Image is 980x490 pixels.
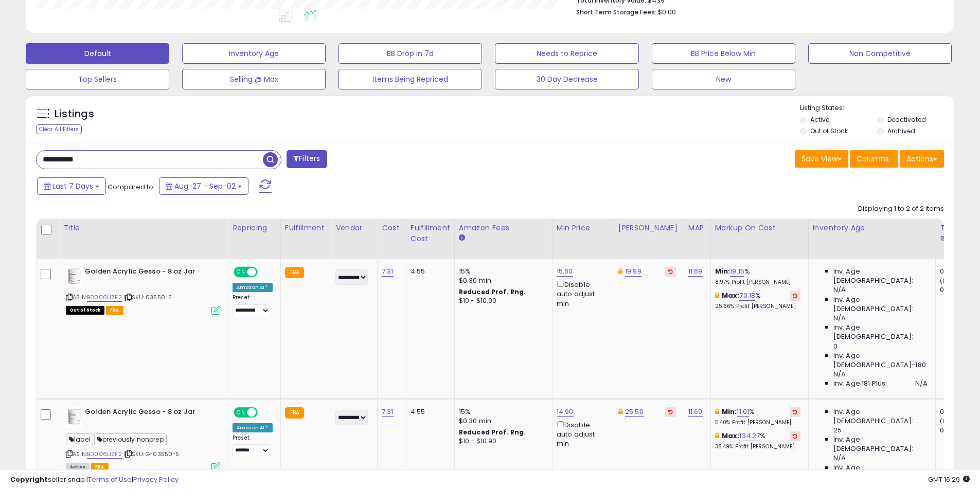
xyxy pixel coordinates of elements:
[459,297,544,305] div: $10 - $10.90
[10,475,179,485] div: seller snap | |
[715,279,800,286] p: 8.97% Profit [PERSON_NAME]
[233,434,273,458] div: Preset:
[338,43,482,64] button: BB Drop in 7d
[858,204,944,214] div: Displaying 1 to 2 of 2 items
[715,266,730,276] b: Min:
[85,407,210,420] b: Golden Acrylic Gesso - 8 oz Jar
[287,150,327,168] button: Filters
[55,107,94,121] h5: Listings
[331,219,378,259] th: CSV column name: cust_attr_2_Vendor
[235,268,247,277] span: ON
[722,291,740,300] b: Max:
[739,431,760,441] a: 134.27
[833,453,846,463] span: N/A
[915,379,928,388] span: N/A
[66,267,220,314] div: ASIN:
[887,126,915,135] label: Archived
[256,408,273,416] span: OFF
[233,294,273,317] div: Preset:
[730,266,744,277] a: 19.15
[87,450,122,459] a: B0006IJZF2
[285,223,327,233] div: Fulfillment
[459,416,544,426] div: $0.30 min
[459,276,544,285] div: $0.30 min
[459,233,465,243] small: Amazon Fees.
[652,43,795,64] button: BB Price Below Min
[26,43,169,64] button: Default
[810,126,848,135] label: Out of Stock
[737,407,749,417] a: 11.01
[688,223,706,233] div: MAP
[722,407,737,416] b: Min:
[715,432,719,439] i: This overrides the store level max markup for this listing
[715,407,800,426] div: %
[88,475,132,484] a: Terms of Use
[793,433,797,439] i: Revert to store-level Max Markup
[66,463,90,471] span: All listings currently available for purchase on Amazon
[91,463,109,471] span: FBA
[459,437,544,446] div: $10 - $10.90
[233,423,273,432] div: Amazon AI *
[833,285,846,295] span: N/A
[495,69,638,89] button: 30 Day Decrease
[808,43,952,64] button: Non Competitive
[625,266,642,277] a: 19.99
[94,433,167,445] span: previously nonprep
[66,433,93,445] span: label
[382,223,402,233] div: Cost
[285,407,304,419] small: FBA
[833,267,928,285] span: Inv. Age [DEMOGRAPHIC_DATA]:
[833,314,846,323] span: N/A
[940,277,954,285] small: (0%)
[182,43,326,64] button: Inventory Age
[618,408,622,415] i: This overrides the store level Dynamic Max Price for this listing
[108,182,155,192] span: Compared to:
[285,267,304,278] small: FBA
[833,435,928,453] span: Inv. Age [DEMOGRAPHIC_DATA]:
[159,177,248,195] button: Aug-27 - Sep-02
[928,475,970,484] span: 2025-09-12 16:29 GMT
[833,379,887,388] span: Inv. Age 181 Plus:
[940,223,977,244] div: Total Rev.
[557,419,606,449] div: Disable auto adjust min
[833,426,842,435] span: 25
[233,283,273,292] div: Amazon AI *
[133,475,179,484] a: Privacy Policy
[557,223,610,233] div: Min Price
[857,154,889,164] span: Columns
[715,291,800,310] div: %
[37,177,106,195] button: Last 7 Days
[833,407,928,426] span: Inv. Age [DEMOGRAPHIC_DATA]:
[715,408,719,415] i: This overrides the store level min markup for this listing
[793,409,797,414] i: Revert to store-level Min Markup
[87,293,122,302] a: B0006IJZF2
[833,370,846,379] span: N/A
[459,223,548,233] div: Amazon Fees
[459,407,544,416] div: 15%
[739,291,755,301] a: 70.18
[335,223,373,233] div: Vendor
[710,219,808,259] th: The percentage added to the cost of goods (COGS) that forms the calculator for Min & Max prices.
[66,407,82,428] img: 31OGxHgJdNL._SL40_.jpg
[576,8,656,16] b: Short Term Storage Fees:
[557,266,573,277] a: 15.60
[715,443,800,450] p: 38.49% Profit [PERSON_NAME]
[495,43,638,64] button: Needs to Reprice
[850,150,898,168] button: Columns
[459,287,526,296] b: Reduced Prof. Rng.
[411,223,450,244] div: Fulfillment Cost
[338,69,482,89] button: Items Being Repriced
[618,223,680,233] div: [PERSON_NAME]
[123,450,180,458] span: | SKU: G-03550-5
[715,431,800,450] div: %
[174,181,236,191] span: Aug-27 - Sep-02
[688,266,703,277] a: 11.69
[658,7,676,17] span: $0.00
[66,306,104,315] span: All listings that are currently out of stock and unavailable for purchase on Amazon
[800,103,954,113] p: Listing States:
[10,475,48,484] strong: Copyright
[625,407,644,417] a: 25.50
[833,351,928,370] span: Inv. Age [DEMOGRAPHIC_DATA]-180:
[459,428,526,437] b: Reduced Prof. Rng.
[813,223,931,233] div: Inventory Age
